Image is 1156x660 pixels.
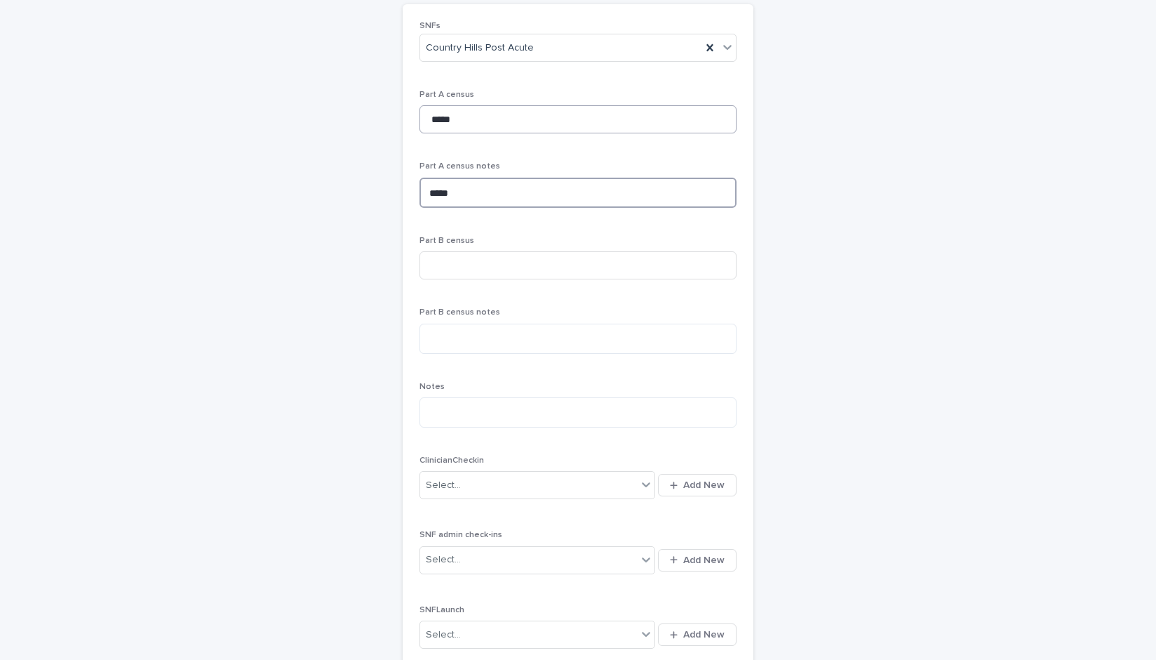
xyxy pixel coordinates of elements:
span: ClinicianCheckin [419,456,484,465]
button: Add New [658,623,737,646]
button: Add New [658,549,737,572]
span: Add New [683,555,725,565]
span: Country Hills Post Acute [426,41,534,55]
span: SNF admin check-ins [419,531,502,539]
span: Add New [683,630,725,640]
span: Part B census notes [419,308,500,317]
div: Select... [426,628,461,642]
span: Add New [683,480,725,490]
button: Add New [658,474,737,496]
div: Select... [426,553,461,567]
span: SNFLaunch [419,606,464,614]
span: Part B census [419,237,474,245]
div: Select... [426,478,461,493]
span: Part A census [419,91,474,99]
span: Notes [419,383,445,391]
span: Part A census notes [419,162,500,171]
span: SNFs [419,22,441,30]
